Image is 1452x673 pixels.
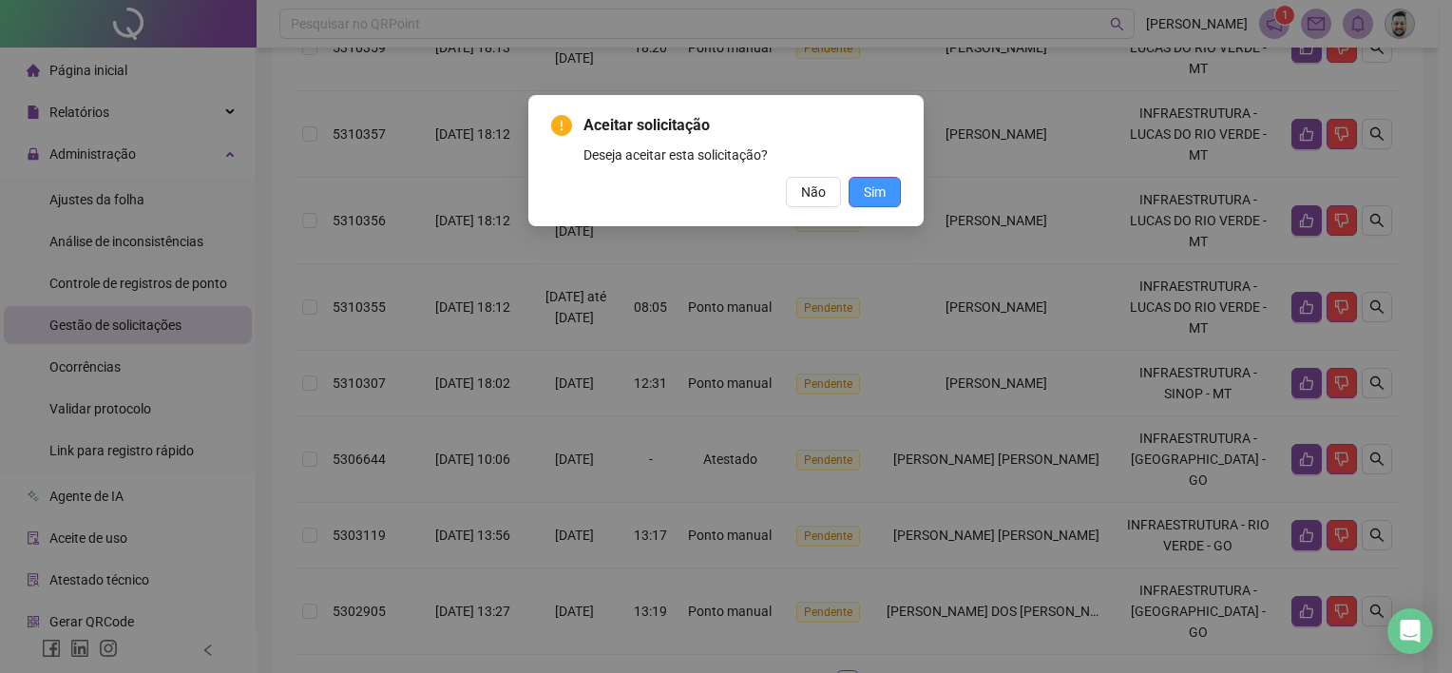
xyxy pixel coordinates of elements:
[583,114,901,137] span: Aceitar solicitação
[801,182,826,202] span: Não
[864,182,886,202] span: Sim
[849,177,901,207] button: Sim
[551,115,572,136] span: exclamation-circle
[583,144,901,165] div: Deseja aceitar esta solicitação?
[1387,608,1433,654] div: Open Intercom Messenger
[786,177,841,207] button: Não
